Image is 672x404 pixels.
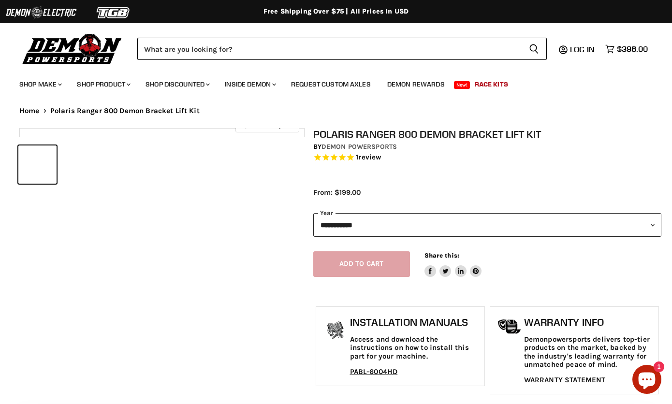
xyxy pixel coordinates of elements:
a: Shop Discounted [138,74,216,94]
p: Demonpowersports delivers top-tier products on the market, backed by the industry's leading warra... [524,335,654,369]
a: Request Custom Axles [284,74,378,94]
span: review [358,153,381,161]
a: PABL-6004HD [350,367,398,376]
a: Log in [566,45,600,54]
div: by [313,142,662,152]
select: year [313,213,662,237]
span: 1 reviews [356,153,381,161]
span: $398.00 [617,44,648,54]
img: Demon Powersports [19,31,125,66]
aside: Share this: [424,251,482,277]
ul: Main menu [12,71,645,94]
a: Shop Make [12,74,68,94]
a: Home [19,107,40,115]
a: Inside Demon [218,74,282,94]
img: TGB Logo 2 [77,3,150,22]
form: Product [137,38,547,60]
img: Demon Electric Logo 2 [5,3,77,22]
span: From: $199.00 [313,188,361,197]
input: Search [137,38,521,60]
a: Demon Rewards [380,74,452,94]
img: warranty-icon.png [497,319,522,334]
span: Share this: [424,252,459,259]
a: Race Kits [467,74,515,94]
a: Shop Product [70,74,136,94]
a: $398.00 [600,42,653,56]
span: Polaris Ranger 800 Demon Bracket Lift Kit [50,107,200,115]
span: Rated 5.0 out of 5 stars 1 reviews [313,153,662,163]
inbox-online-store-chat: Shopify online store chat [629,365,664,396]
a: WARRANTY STATEMENT [524,375,606,384]
img: install_manual-icon.png [323,319,348,343]
h1: Polaris Ranger 800 Demon Bracket Lift Kit [313,128,662,140]
button: IMAGE thumbnail [18,145,57,184]
span: Log in [570,44,595,54]
button: Search [521,38,547,60]
p: Access and download the instructions on how to install this part for your machine. [350,335,480,361]
h1: Warranty Info [524,317,654,328]
h1: Installation Manuals [350,317,480,328]
a: Demon Powersports [321,143,397,151]
span: New! [454,81,470,89]
span: Click to expand [240,122,294,129]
